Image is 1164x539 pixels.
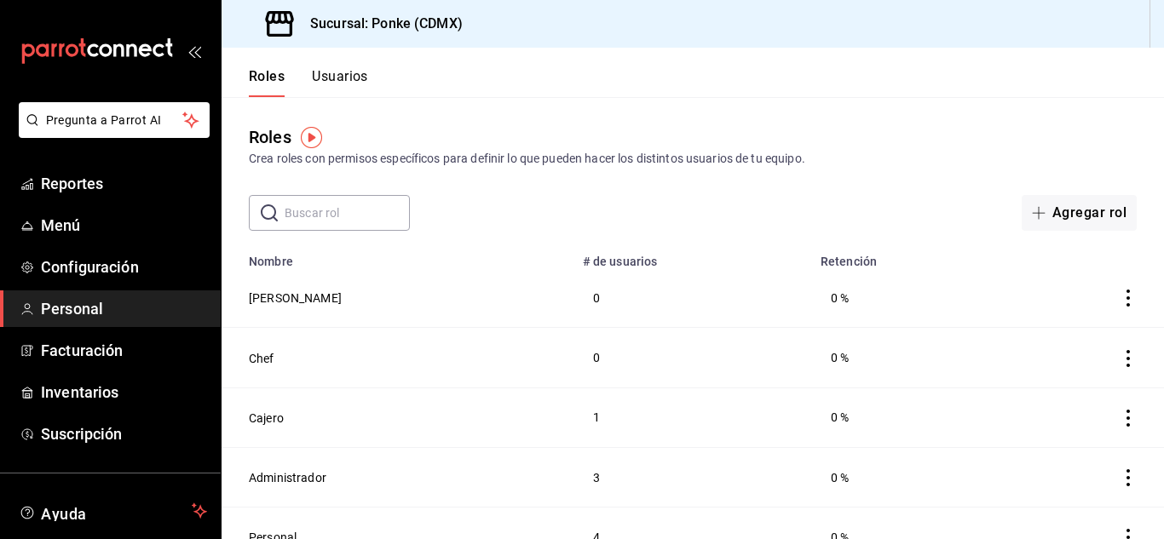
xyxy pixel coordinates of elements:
[249,410,284,427] button: Cajero
[1120,350,1137,367] button: actions
[1120,290,1137,307] button: actions
[41,339,207,362] span: Facturación
[249,68,285,97] button: Roles
[810,447,1002,507] td: 0 %
[12,123,210,141] a: Pregunta a Parrot AI
[810,328,1002,387] td: 0 %
[249,290,342,307] button: [PERSON_NAME]
[222,244,573,268] th: Nombre
[41,255,207,278] span: Configuración
[573,268,810,328] td: 0
[187,44,201,58] button: open_drawer_menu
[810,244,1002,268] th: Retención
[573,244,810,268] th: # de usuarios
[41,501,185,521] span: Ayuda
[41,381,207,404] span: Inventarios
[249,350,274,367] button: Chef
[249,150,1137,168] div: Crea roles con permisos específicos para definir lo que pueden hacer los distintos usuarios de tu...
[573,387,810,447] td: 1
[1120,469,1137,486] button: actions
[41,214,207,237] span: Menú
[249,469,326,486] button: Administrador
[297,14,463,34] h3: Sucursal: Ponke (CDMX)
[285,196,410,230] input: Buscar rol
[249,124,291,150] div: Roles
[301,127,322,148] img: Tooltip marker
[1120,410,1137,427] button: actions
[249,68,368,97] div: navigation tabs
[41,422,207,445] span: Suscripción
[19,102,210,138] button: Pregunta a Parrot AI
[1022,195,1137,231] button: Agregar rol
[573,328,810,387] td: 0
[41,172,207,195] span: Reportes
[573,447,810,507] td: 3
[312,68,368,97] button: Usuarios
[810,268,1002,328] td: 0 %
[46,112,183,129] span: Pregunta a Parrot AI
[810,387,1002,447] td: 0 %
[41,297,207,320] span: Personal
